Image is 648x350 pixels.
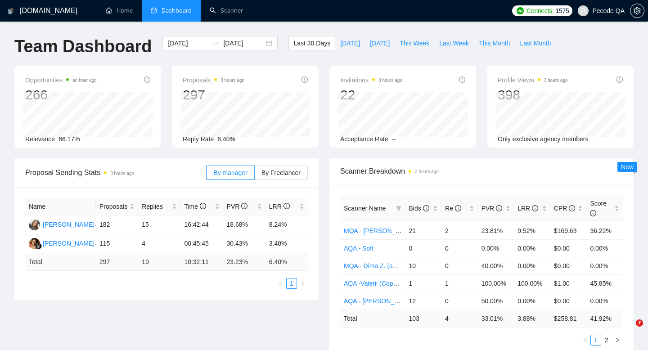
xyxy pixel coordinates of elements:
[478,222,514,239] td: 23.81%
[297,278,308,289] button: right
[602,335,612,345] a: 2
[514,292,550,310] td: 0.00%
[526,6,553,16] span: Connects:
[630,4,644,18] button: setting
[586,310,623,327] td: 41.92 %
[96,234,138,253] td: 115
[582,337,588,343] span: left
[550,292,587,310] td: $0.00
[275,278,286,289] button: left
[217,135,235,143] span: 6.40%
[514,222,550,239] td: 9.52%
[554,205,575,212] span: CPR
[496,205,502,211] span: info-circle
[210,7,243,14] a: searchScanner
[138,215,180,234] td: 15
[223,38,264,48] input: End date
[405,222,441,239] td: 21
[615,337,620,343] span: right
[636,319,643,327] span: 7
[96,215,138,234] td: 182
[144,76,150,83] span: info-circle
[405,292,441,310] td: 12
[441,222,478,239] td: 2
[550,274,587,292] td: $1.00
[580,335,590,346] button: left
[441,239,478,257] td: 0
[183,135,214,143] span: Reply Rate
[405,274,441,292] td: 1
[72,78,96,83] time: an hour ago
[396,206,401,211] span: filter
[395,36,434,50] button: This Week
[25,135,55,143] span: Relevance
[405,257,441,274] td: 10
[586,274,623,292] td: 45.85%
[300,281,305,286] span: right
[532,205,538,211] span: info-circle
[441,292,478,310] td: 0
[344,280,441,287] a: AQA -Valerii (Copy of Polina's) - on
[265,215,308,234] td: 8.24%
[297,278,308,289] li: Next Page
[25,198,96,215] th: Name
[183,75,244,85] span: Proposals
[569,205,575,211] span: info-circle
[590,335,601,346] li: 1
[550,239,587,257] td: $0.00
[223,215,265,234] td: 18.68%
[517,205,538,212] span: LRR
[223,234,265,253] td: 30.43%
[415,169,439,174] time: 3 hours ago
[106,7,133,14] a: homeHome
[514,310,550,327] td: 3.88 %
[200,203,206,209] span: info-circle
[36,243,42,249] img: gigradar-bm.png
[580,8,586,14] span: user
[617,319,639,341] iframe: To enrich screen reader interactions, please activate Accessibility in Grammarly extension settings
[96,253,138,271] td: 297
[439,38,469,48] span: Last Week
[400,38,429,48] span: This Week
[138,253,180,271] td: 19
[340,135,388,143] span: Acceptance Rate
[621,163,634,171] span: New
[586,239,623,257] td: 0.00%
[180,253,223,271] td: 10:32:11
[478,292,514,310] td: 50.00%
[227,203,248,210] span: PVR
[184,203,206,210] span: Time
[544,78,568,83] time: 3 hours ago
[498,86,568,103] div: 398
[580,335,590,346] li: Previous Page
[392,135,396,143] span: --
[212,40,220,47] span: to
[630,7,644,14] span: setting
[58,135,80,143] span: 66.17%
[550,222,587,239] td: $169.63
[43,238,94,248] div: [PERSON_NAME]
[498,75,568,85] span: Profile Views
[278,281,283,286] span: left
[288,36,335,50] button: Last 30 Days
[151,7,157,13] span: dashboard
[405,239,441,257] td: 0
[29,220,94,228] a: V[PERSON_NAME]
[335,36,365,50] button: [DATE]
[340,75,402,85] span: Invitations
[110,171,134,176] time: 3 hours ago
[286,278,297,289] li: 1
[43,220,94,229] div: [PERSON_NAME]
[514,257,550,274] td: 0.00%
[586,257,623,274] td: 0.00%
[586,222,623,239] td: 36.22%
[293,38,330,48] span: Last 30 Days
[25,75,97,85] span: Opportunities
[287,278,297,288] a: 1
[275,278,286,289] li: Previous Page
[478,257,514,274] td: 40.00%
[269,203,290,210] span: LRR
[455,205,461,211] span: info-circle
[515,36,556,50] button: Last Month
[265,234,308,253] td: 3.48%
